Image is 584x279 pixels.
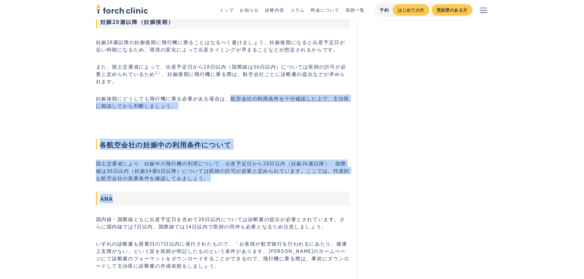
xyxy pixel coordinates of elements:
p: いずれの診断書も搭乗日の7日以内に発行されたもので、「お客様が航空旅行を行われるにあたり、健康上支障がない」という旨を医師が明記したものという条件があります。[PERSON_NAME]のホームペ... [96,240,350,269]
h3: ANA [96,191,350,205]
div: 受診歴のある方 [437,7,468,13]
h3: 妊娠28週以降（妊娠後期） [96,14,350,28]
p: 妊娠28週以降の妊娠後期に飛行機に乗ることはなるべく避けましょう。妊娠後期になると出産予定日が近い時期になるため、環境の変化によって出産タイミングが早まることなどが想定されるからです。 [96,38,350,53]
a: home [96,4,148,15]
a: はじめての方 [393,4,429,16]
span: 各航空会社の妊娠中の利用条件について [96,139,350,150]
p: 国土交通省により、妊娠中の飛行機の利用について、出産予定日から28日以内（妊娠36週以降）、国際線は36日以内（妊娠34週6日以降）については医師の許可が必要と定められています。ここでは、代表的... [96,160,350,182]
a: お知らせ [240,7,259,13]
p: また、国土交通省によって、出産予定日から28日以内（国際線は36日以内）については医師の許可が必要と定められているため 、妊娠後期に飛行機に乗る際は、航空会社ごとに診断書の提出などが求められます。 [96,63,350,85]
a: 料金について [311,7,340,13]
div: はじめての方 [398,7,424,13]
div: 予約 [380,7,389,13]
a: 受診歴のある方 [432,4,472,16]
sup: 1） [155,70,162,75]
p: 妊娠後期にどうしても飛行機に乗る必要がある場合は、航空会社の利用条件を十分確認した上で、主治医に相談してから判断しましょう。 [96,95,350,109]
p: 国内線・国際線ともに出産予定日を含めて28日以内については診断書の提出が必要とされています。さらに国内線では7日以内、国際線では14日以内で医師の同伴も必要となるため注意しましょう。 [96,215,350,230]
a: トップ [219,7,234,13]
a: 診療内容 [265,7,284,13]
a: 医師一覧 [346,7,365,13]
img: torch clinic [96,2,148,15]
a: コラム [290,7,305,13]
